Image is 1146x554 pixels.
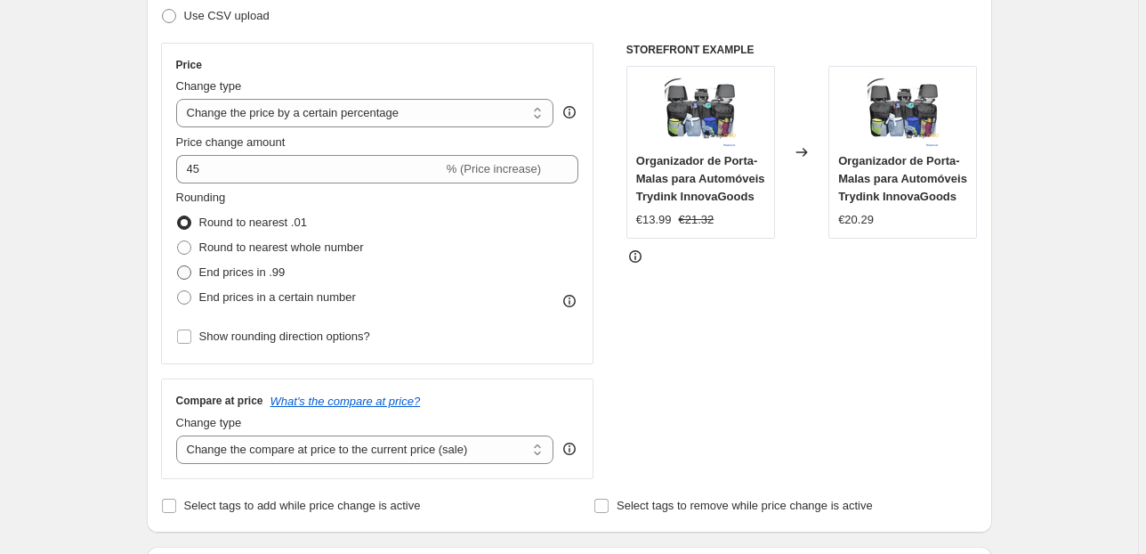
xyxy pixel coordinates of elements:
[176,155,443,183] input: -15
[868,76,939,147] img: organizador-de-porta-malas-para-automoveis-trydink-innovagoods-603_80x.webp
[665,76,736,147] img: organizador-de-porta-malas-para-automoveis-trydink-innovagoods-603_80x.webp
[184,499,421,512] span: Select tags to add while price change is active
[176,394,263,408] h3: Compare at price
[561,440,578,458] div: help
[636,154,765,203] span: Organizador de Porta-Malas para Automóveis Trydink InnovaGoods
[199,290,356,304] span: End prices in a certain number
[447,162,541,175] span: % (Price increase)
[561,103,578,121] div: help
[176,58,202,72] h3: Price
[176,191,226,204] span: Rounding
[184,9,270,22] span: Use CSV upload
[199,240,364,254] span: Round to nearest whole number
[176,79,242,93] span: Change type
[270,395,421,408] button: What's the compare at price?
[838,154,967,203] span: Organizador de Porta-Malas para Automóveis Trydink InnovaGoods
[199,330,370,343] span: Show rounding direction options?
[199,265,286,279] span: End prices in .99
[679,211,714,229] strike: €21.32
[617,499,873,512] span: Select tags to remove while price change is active
[636,211,672,229] div: €13.99
[176,135,286,149] span: Price change amount
[176,416,242,429] span: Change type
[626,43,978,57] h6: STOREFRONT EXAMPLE
[838,211,874,229] div: €20.29
[199,216,307,229] span: Round to nearest .01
